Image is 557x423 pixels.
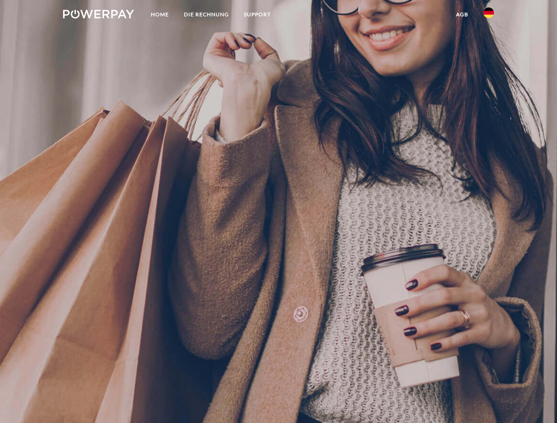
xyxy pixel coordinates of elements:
[449,7,476,22] a: agb
[63,10,134,19] img: logo-powerpay-white.svg
[236,7,278,22] a: SUPPORT
[143,7,176,22] a: Home
[176,7,236,22] a: DIE RECHNUNG
[483,7,494,18] img: de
